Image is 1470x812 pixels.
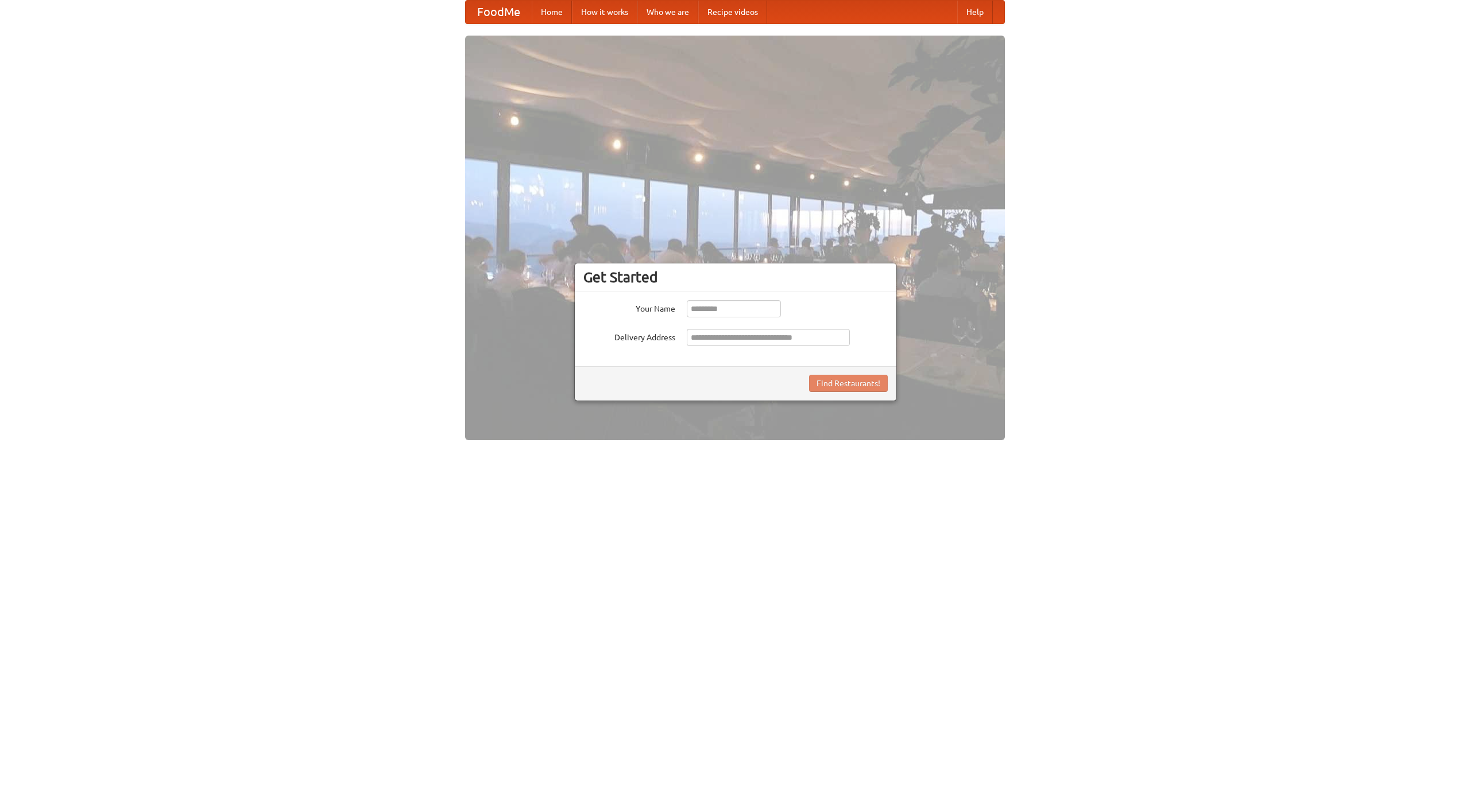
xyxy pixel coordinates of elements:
a: FoodMe [466,1,532,24]
a: Home [532,1,572,24]
a: Who we are [637,1,698,24]
a: How it works [572,1,637,24]
button: Find Restaurants! [809,375,888,392]
a: Recipe videos [698,1,767,24]
h3: Get Started [583,269,888,286]
label: Your Name [583,300,675,314]
label: Delivery Address [583,329,675,343]
a: Help [957,1,993,24]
